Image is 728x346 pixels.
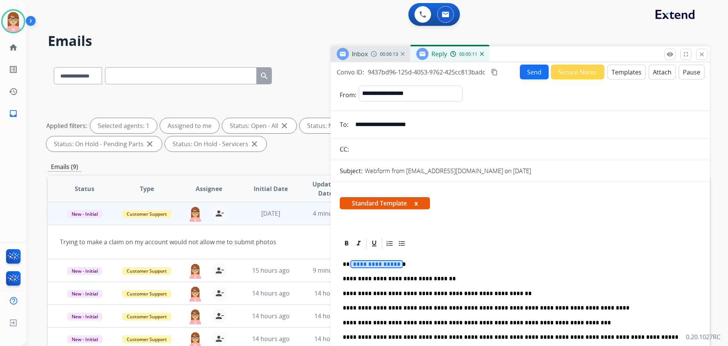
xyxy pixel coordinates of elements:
span: New - Initial [67,267,102,275]
div: Status: Open - All [222,118,297,133]
mat-icon: list_alt [9,65,18,74]
span: 14 hours ago [252,335,290,343]
div: Bold [341,238,352,249]
span: 14 hours ago [252,312,290,320]
p: CC: [340,145,349,154]
span: [DATE] [261,209,280,218]
span: New - Initial [67,290,102,298]
div: Trying to make a claim on my account would not allow me to submit photos [60,237,574,246]
mat-icon: person_remove [215,209,224,218]
mat-icon: person_remove [215,334,224,343]
mat-icon: home [9,43,18,52]
mat-icon: content_copy [491,69,498,76]
img: agent-avatar [188,206,203,222]
button: Templates [607,65,646,79]
p: Convo ID: [337,68,364,77]
span: 9437bd96-125d-4053-9762-425cc813badc [368,68,485,76]
span: Customer Support [122,313,171,321]
button: Secure Notes [551,65,604,79]
div: Status: On Hold - Servicers [165,136,267,152]
span: 9 minutes ago [313,266,353,275]
mat-icon: person_remove [215,311,224,321]
img: agent-avatar [188,308,203,324]
button: Pause [679,65,704,79]
button: Send [520,65,549,79]
p: 0.20.1027RC [686,332,720,341]
span: Inbox [352,50,368,58]
span: New - Initial [67,313,102,321]
span: 14 hours ago [314,289,352,297]
img: agent-avatar [188,286,203,302]
span: New - Initial [67,210,102,218]
div: Status: New - Initial [300,118,380,133]
span: 14 hours ago [252,289,290,297]
span: 00:00:13 [380,51,398,57]
span: Customer Support [122,335,171,343]
mat-icon: inbox [9,109,18,118]
p: Emails (9) [48,162,81,172]
span: Customer Support [122,210,171,218]
div: Assigned to me [160,118,219,133]
mat-icon: person_remove [215,266,224,275]
mat-icon: close [250,139,259,149]
span: Status [75,184,94,193]
span: 14 hours ago [314,335,352,343]
p: Applied filters: [46,121,87,130]
p: Webform from [EMAIL_ADDRESS][DOMAIN_NAME] on [DATE] [365,166,531,175]
mat-icon: person_remove [215,289,224,298]
span: New - Initial [67,335,102,343]
button: x [414,199,418,208]
p: To: [340,120,348,129]
span: Updated Date [308,180,343,198]
span: Customer Support [122,290,171,298]
span: Assignee [196,184,222,193]
p: Subject: [340,166,362,175]
div: Underline [369,238,380,249]
span: Type [140,184,154,193]
span: Initial Date [254,184,288,193]
div: Ordered List [384,238,395,249]
span: Reply [431,50,447,58]
mat-icon: history [9,87,18,96]
span: 00:00:11 [459,51,477,57]
mat-icon: close [145,139,154,149]
div: Selected agents: 1 [90,118,157,133]
p: From: [340,90,356,100]
div: Bullet List [396,238,408,249]
span: Standard Template [340,197,430,209]
span: 4 minutes ago [313,209,353,218]
span: Customer Support [122,267,171,275]
div: Status: On Hold - Pending Parts [46,136,162,152]
mat-icon: fullscreen [682,51,689,58]
span: 15 hours ago [252,266,290,275]
mat-icon: close [280,121,289,130]
button: Attach [649,65,676,79]
img: avatar [3,11,24,32]
span: 14 hours ago [314,312,352,320]
mat-icon: search [260,71,269,81]
mat-icon: close [698,51,705,58]
img: agent-avatar [188,263,203,279]
h2: Emails [48,33,710,49]
mat-icon: remove_red_eye [667,51,673,58]
div: Italic [353,238,364,249]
